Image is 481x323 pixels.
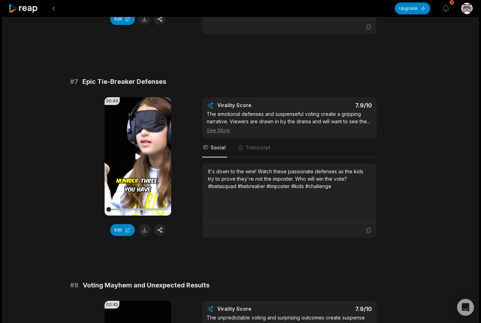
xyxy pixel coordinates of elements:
[296,306,372,313] div: 7.9 /10
[207,127,372,134] div: See More
[395,2,430,14] button: Upgrade
[83,281,210,291] span: Voting Mayhem and Unexpected Results
[457,299,474,316] div: Open Intercom Messenger
[110,13,135,25] button: Edit
[110,224,135,236] button: Edit
[105,98,171,216] video: Your browser does not support mp4 format.
[245,144,270,151] span: Transcript
[70,77,78,87] span: # 7
[217,102,293,109] div: Virality Score
[82,77,166,87] span: Epic Tie-Breaker Defenses
[217,306,293,313] div: Virality Score
[296,102,372,109] div: 7.9 /10
[70,281,79,291] span: # 8
[208,168,370,190] div: It's down to the wire! Watch these passionate defenses as the kids try to prove they're not the i...
[202,139,376,158] nav: Tabs
[207,111,372,134] div: The emotional defenses and suspenseful voting create a gripping narrative. Viewers are drawn in b...
[211,144,226,151] span: Social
